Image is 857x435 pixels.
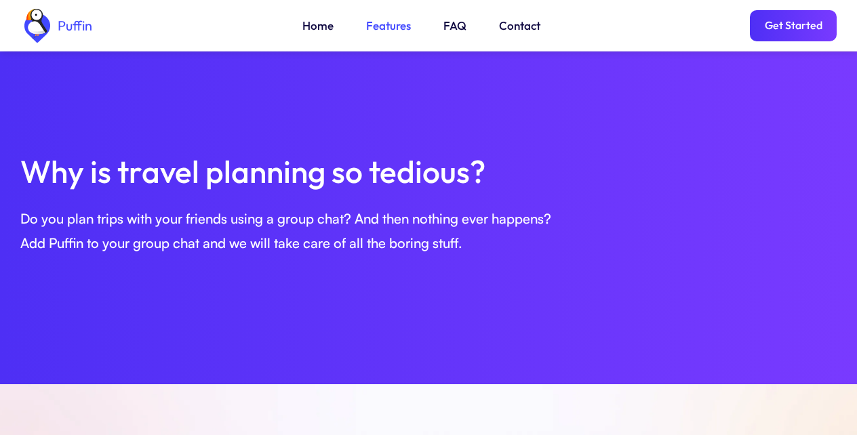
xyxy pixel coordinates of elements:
[443,17,466,35] a: FAQ
[499,17,540,35] a: Contact
[750,10,837,41] a: Get Started
[20,207,837,255] div: Do you plan trips with your friends using a group chat? And then nothing ever happens? Add Puffin...
[20,9,92,43] a: home
[366,17,411,35] a: Features
[20,150,837,193] h2: Why is travel planning so tedious?
[302,17,334,35] a: Home
[54,19,92,33] div: Puffin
